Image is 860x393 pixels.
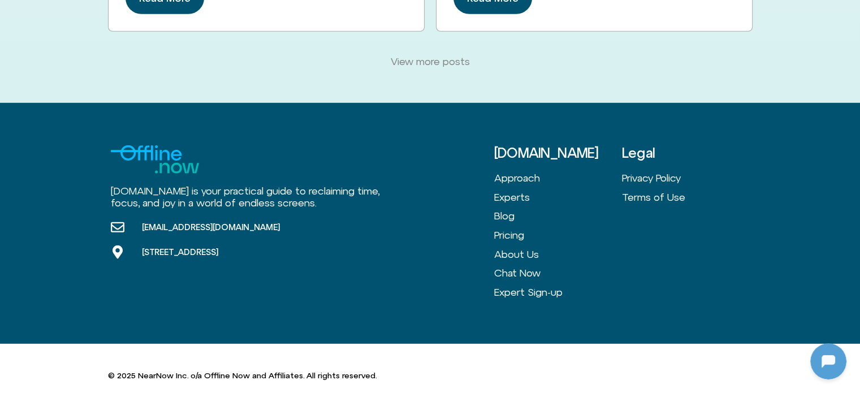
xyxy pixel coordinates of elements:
a: Experts [494,188,622,207]
h3: Legal [622,145,750,160]
svg: Restart Conversation Button [178,5,197,24]
nav: Menu [622,169,750,206]
p: © 2025 NearNow Inc. o/a Offline Now and Affiliates. All rights reserved. [108,370,377,381]
a: View more posts [377,49,483,75]
a: Blog [494,206,622,226]
span: [DOMAIN_NAME] is your practical guide to reclaiming time, focus, and joy in a world of endless sc... [111,185,379,209]
img: N5FCcHC.png [90,167,136,213]
h2: [DOMAIN_NAME] [33,7,174,22]
a: [STREET_ADDRESS] [111,245,280,259]
svg: Close Chatbot Button [197,5,217,24]
textarea: Message Input [19,293,175,305]
span: [STREET_ADDRESS] [139,247,218,258]
img: N5FCcHC.png [10,6,28,24]
h1: [DOMAIN_NAME] [70,224,156,240]
a: Terms of Use [622,188,750,207]
button: Expand Header Button [3,3,223,27]
a: About Us [494,245,622,264]
a: Chat Now [494,264,622,283]
svg: Voice Input Button [193,290,211,308]
a: Expert Sign-up [494,283,622,302]
a: Privacy Policy [622,169,750,188]
h3: [DOMAIN_NAME] [494,145,622,160]
span: View more posts [391,55,470,68]
a: Pricing [494,226,622,245]
nav: Menu [494,169,622,301]
iframe: Botpress [810,343,846,379]
a: Approach [494,169,622,188]
a: [EMAIL_ADDRESS][DOMAIN_NAME] [111,221,280,234]
span: [EMAIL_ADDRESS][DOMAIN_NAME] [139,222,280,233]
